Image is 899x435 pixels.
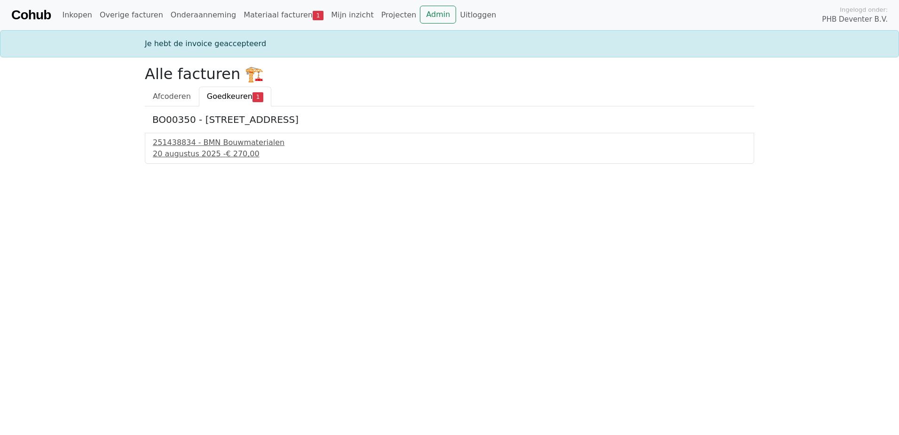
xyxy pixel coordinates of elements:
h5: BO00350 - [STREET_ADDRESS] [152,114,747,125]
span: 1 [252,92,263,102]
span: Goedkeuren [207,92,252,101]
a: Cohub [11,4,51,26]
h2: Alle facturen 🏗️ [145,65,754,83]
span: Afcoderen [153,92,191,101]
a: Projecten [378,6,420,24]
a: Inkopen [58,6,95,24]
a: Goedkeuren1 [199,87,271,106]
a: Admin [420,6,456,24]
a: Overige facturen [96,6,167,24]
div: 20 augustus 2025 - [153,148,746,160]
div: 251438834 - BMN Bouwmaterialen [153,137,746,148]
a: 251438834 - BMN Bouwmaterialen20 augustus 2025 -€ 270,00 [153,137,746,160]
span: PHB Deventer B.V. [822,14,888,25]
a: Onderaanneming [167,6,240,24]
span: 1 [313,11,323,20]
span: € 270,00 [226,149,259,158]
a: Mijn inzicht [327,6,378,24]
a: Uitloggen [456,6,500,24]
a: Afcoderen [145,87,199,106]
div: Je hebt de invoice geaccepteerd [139,38,760,49]
a: Materiaal facturen1 [240,6,327,24]
span: Ingelogd onder: [840,5,888,14]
